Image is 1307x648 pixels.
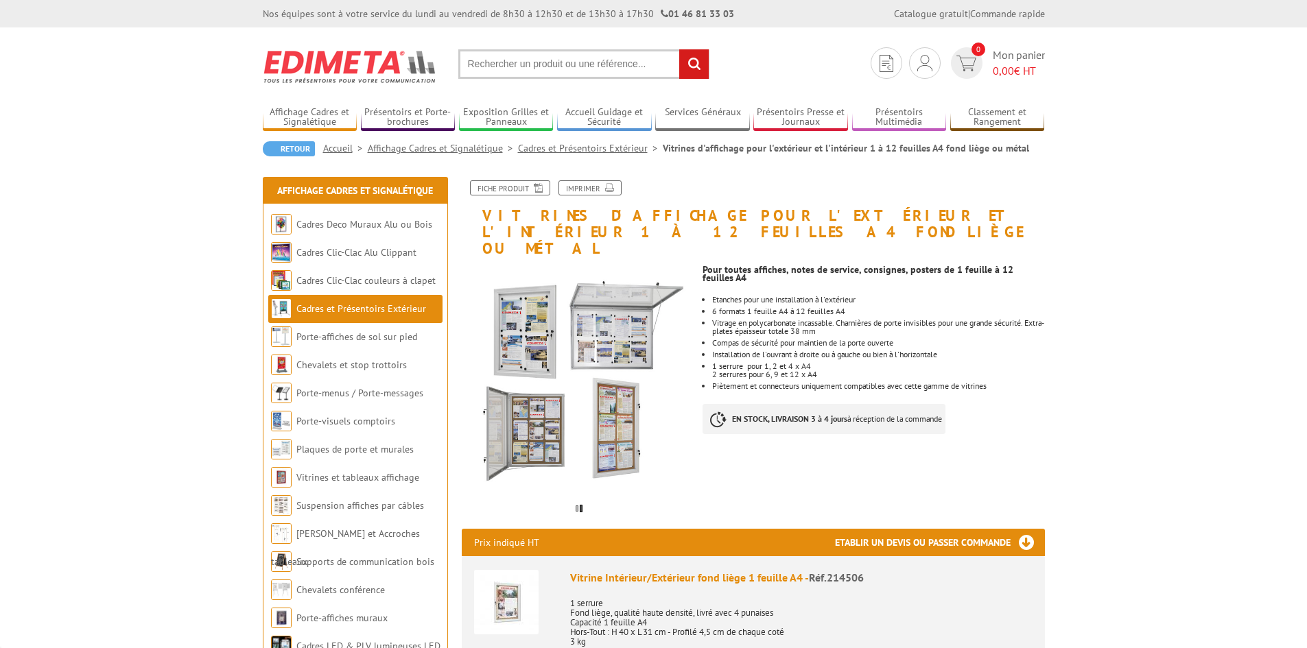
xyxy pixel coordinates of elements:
li: Vitrines d'affichage pour l'extérieur et l'intérieur 1 à 12 feuilles A4 fond liège ou métal [663,141,1029,155]
a: Catalogue gratuit [894,8,968,20]
img: Chevalets conférence [271,579,292,600]
img: Vitrine Intérieur/Extérieur fond liège 1 feuille A4 [474,570,539,634]
span: Mon panier [993,47,1045,79]
img: devis rapide [956,56,976,71]
img: Edimeta [263,41,438,92]
a: Accueil [323,142,368,154]
img: Suspension affiches par câbles [271,495,292,516]
img: Cadres Deco Muraux Alu ou Bois [271,214,292,235]
a: Services Généraux [655,106,750,129]
strong: Pour toutes affiches, notes de service, consignes, posters de 1 feuille à 12 feuilles A4 [703,263,1013,284]
h1: Vitrines d'affichage pour l'extérieur et l'intérieur 1 à 12 feuilles A4 fond liège ou métal [451,180,1055,257]
a: Classement et Rangement [950,106,1045,129]
a: Affichage Cadres et Signalétique [277,184,433,197]
img: Chevalets et stop trottoirs [271,355,292,375]
img: Plaques de porte et murales [271,439,292,459]
a: Porte-affiches de sol sur pied [296,331,417,343]
input: rechercher [679,49,709,79]
a: Vitrines et tableaux affichage [296,471,419,483]
img: Vitrines et tableaux affichage [271,467,292,488]
a: Suspension affiches par câbles [296,499,424,512]
a: Présentoirs Multimédia [852,106,947,129]
img: vitrines_d_affichage_214506_1.jpg [462,264,693,495]
a: [PERSON_NAME] et Accroches tableaux [271,527,420,568]
a: Cadres et Présentoirs Extérieur [518,142,663,154]
img: Porte-affiches muraux [271,608,292,628]
p: Prix indiqué HT [474,529,539,556]
li: Compas de sécurité pour maintien de la porte ouverte [712,339,1044,347]
li: Installation de l'ouvrant à droite ou à gauche ou bien à l'horizontale [712,350,1044,359]
div: Vitrine Intérieur/Extérieur fond liège 1 feuille A4 - [570,570,1033,586]
img: Cimaises et Accroches tableaux [271,523,292,544]
span: 0,00 [993,64,1014,77]
li: Vitrage en polycarbonate incassable. Charnières de porte invisibles pour une grande sécurité. Ext... [712,319,1044,335]
a: Imprimer [558,180,622,195]
a: devis rapide 0 Mon panier 0,00€ HT [947,47,1045,79]
a: Affichage Cadres et Signalétique [368,142,518,154]
a: Présentoirs Presse et Journaux [753,106,848,129]
a: Cadres Deco Muraux Alu ou Bois [296,218,432,230]
a: Cadres Clic-Clac Alu Clippant [296,246,416,259]
a: Commande rapide [970,8,1045,20]
li: 1 serrure pour 1, 2 et 4 x A4 2 serrures pour 6, 9 et 12 x A4 [712,362,1044,379]
div: Nos équipes sont à votre service du lundi au vendredi de 8h30 à 12h30 et de 13h30 à 17h30 [263,7,734,21]
a: Porte-affiches muraux [296,612,388,624]
p: à réception de la commande [703,404,945,434]
img: devis rapide [880,55,893,72]
img: Porte-menus / Porte-messages [271,383,292,403]
li: 6 formats 1 feuille A4 à 12 feuilles A4 [712,307,1044,315]
a: Affichage Cadres et Signalétique [263,106,357,129]
img: Cadres Clic-Clac couleurs à clapet [271,270,292,291]
input: Rechercher un produit ou une référence... [458,49,709,79]
img: Porte-affiches de sol sur pied [271,326,292,347]
a: Présentoirs et Porte-brochures [361,106,456,129]
p: 1 serrure Fond liège, qualité haute densité, livré avec 4 punaises Capacité 1 feuille A4 Hors-Tou... [570,589,1033,647]
a: Accueil Guidage et Sécurité [557,106,652,129]
div: | [894,7,1045,21]
a: Supports de communication bois [296,555,434,568]
a: Plaques de porte et murales [296,443,414,455]
strong: 01 46 81 33 03 [661,8,734,20]
span: Réf.214506 [809,571,864,584]
strong: EN STOCK, LIVRAISON 3 à 4 jours [732,413,847,424]
a: Cadres Clic-Clac couleurs à clapet [296,274,436,287]
a: Porte-visuels comptoirs [296,415,395,427]
p: Etanches pour une installation à l'extérieur [712,296,1044,304]
a: Fiche produit [470,180,550,195]
a: Cadres et Présentoirs Extérieur [296,302,426,315]
a: Chevalets conférence [296,584,385,596]
a: Retour [263,141,315,156]
a: Porte-menus / Porte-messages [296,387,423,399]
span: € HT [993,63,1045,79]
img: devis rapide [917,55,932,71]
span: 0 [972,43,985,56]
li: Piètement et connecteurs uniquement compatibles avec cette gamme de vitrines [712,382,1044,390]
img: Cadres et Présentoirs Extérieur [271,298,292,319]
a: Chevalets et stop trottoirs [296,359,407,371]
h3: Etablir un devis ou passer commande [835,529,1045,556]
img: Porte-visuels comptoirs [271,411,292,431]
a: Exposition Grilles et Panneaux [459,106,554,129]
img: Cadres Clic-Clac Alu Clippant [271,242,292,263]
